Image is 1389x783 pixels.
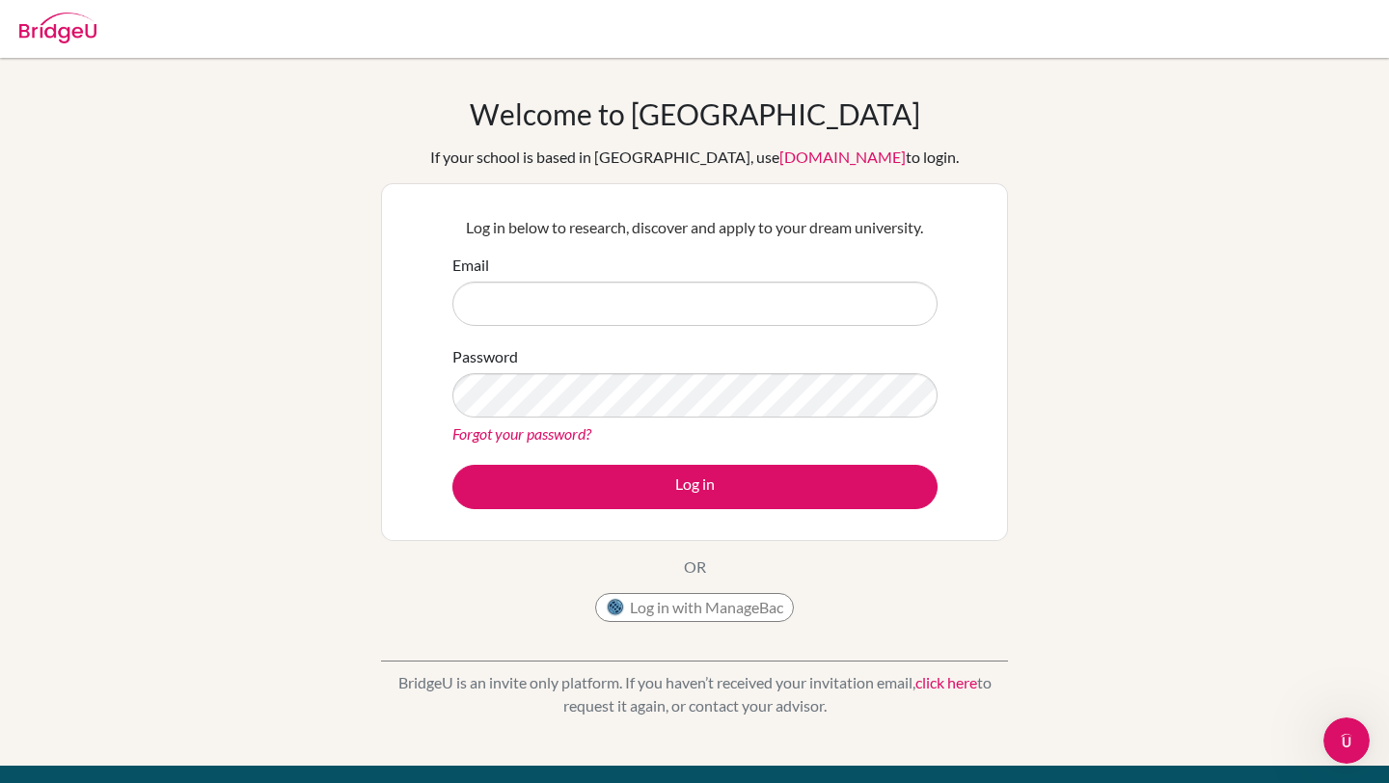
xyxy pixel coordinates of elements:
[430,146,959,169] div: If your school is based in [GEOGRAPHIC_DATA], use to login.
[915,673,977,691] a: click here
[684,555,706,579] p: OR
[470,96,920,131] h1: Welcome to [GEOGRAPHIC_DATA]
[381,671,1008,717] p: BridgeU is an invite only platform. If you haven’t received your invitation email, to request it ...
[595,593,794,622] button: Log in with ManageBac
[452,465,938,509] button: Log in
[452,254,489,277] label: Email
[452,345,518,368] label: Password
[779,148,906,166] a: [DOMAIN_NAME]
[19,13,96,43] img: Bridge-U
[1323,717,1370,764] iframe: Intercom live chat
[452,424,591,443] a: Forgot your password?
[452,216,938,239] p: Log in below to research, discover and apply to your dream university.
